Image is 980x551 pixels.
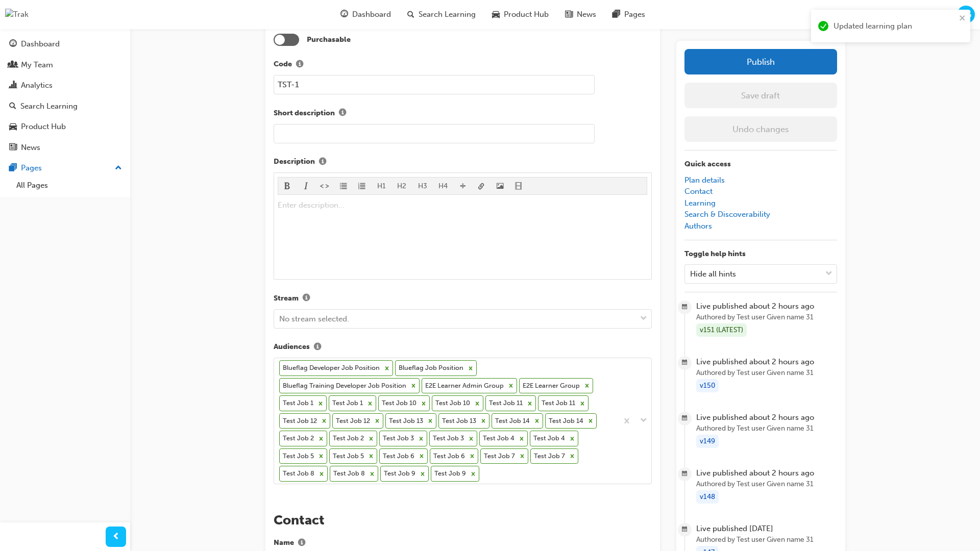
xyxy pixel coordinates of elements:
span: down-icon [825,267,832,281]
button: Short description [335,107,350,120]
button: Name [294,537,309,550]
div: Test Job 12 [280,414,318,429]
a: search-iconSearch Learning [399,4,484,25]
button: format_italic-icon [297,178,316,194]
div: Dashboard [21,38,60,50]
label: Short description [274,107,652,120]
div: v149 [696,435,719,448]
button: Pages [4,159,126,178]
div: Product Hub [21,121,66,133]
button: format_monospace-icon [315,178,334,194]
button: link-icon [472,178,491,194]
button: Audiences [310,341,325,354]
div: Test Job 3 [430,431,465,446]
span: Search Learning [419,9,476,20]
span: link-icon [478,183,485,191]
div: Test Job 6 [380,449,416,464]
label: Stream [274,292,652,305]
label: Name [274,537,652,550]
a: Contact [684,187,713,196]
div: No stream selected. [279,313,349,325]
span: calendar-icon [682,301,688,314]
div: My Team [21,59,53,71]
button: Undo changes [684,116,837,142]
div: Test Job 4 [530,431,567,446]
span: up-icon [115,162,122,175]
a: guage-iconDashboard [332,4,399,25]
span: format_italic-icon [303,183,310,191]
button: format_ol-icon [353,178,372,194]
div: Test Job 4 [480,431,516,446]
a: News [4,138,126,157]
a: Plan details [684,176,725,185]
span: Pages [624,9,645,20]
span: Live published about 2 hours ago [696,412,837,423]
button: Save draft [684,83,837,108]
span: info-icon [319,158,326,167]
span: format_bold-icon [284,183,291,191]
a: Search & Discoverability [684,210,770,219]
span: Authored by Test user Given name 31 [696,367,837,379]
span: info-icon [314,343,321,352]
div: v148 [696,490,719,504]
span: format_ul-icon [340,183,347,191]
button: Description [315,156,330,169]
span: people-icon [9,61,17,70]
div: Test Job 7 [481,449,517,464]
label: Purchasable [307,34,351,46]
div: Test Job 10 [432,396,472,411]
button: H1 [372,178,392,194]
button: format_bold-icon [278,178,297,194]
div: Updated learning plan [834,20,956,32]
span: info-icon [303,294,310,303]
span: pages-icon [612,8,620,21]
span: prev-icon [112,531,120,543]
span: Dashboard [352,9,391,20]
a: Product Hub [4,117,126,136]
span: news-icon [9,143,17,153]
button: video-icon [509,178,528,194]
a: Authors [684,221,712,231]
img: Trak [5,9,29,20]
span: pages-icon [9,164,17,173]
a: pages-iconPages [604,4,653,25]
button: close [959,14,966,26]
span: search-icon [9,102,16,111]
div: Test Job 12 [333,414,372,429]
div: Test Job 1 [280,396,315,411]
span: news-icon [565,8,573,21]
span: video-icon [515,183,522,191]
span: guage-icon [340,8,348,21]
button: format_ul-icon [334,178,353,194]
div: Test Job 2 [280,431,315,446]
div: Test Job 8 [280,466,316,481]
a: All Pages [12,178,126,193]
div: v151 (LATEST) [696,323,747,337]
button: Stream [299,292,314,305]
p: Toggle help hints [684,248,837,260]
span: Live published about 2 hours ago [696,300,837,312]
div: Test Job 9 [431,466,468,481]
span: down-icon [640,312,647,325]
div: Test Job 6 [430,449,467,464]
div: Test Job 5 [330,449,365,464]
div: Test Job 3 [380,431,415,446]
span: image-icon [497,183,504,191]
a: Learning [684,198,716,208]
div: Blueflag Training Developer Job Position [280,379,408,393]
div: Test Job 14 [546,414,585,429]
div: E2E Learner Group [520,379,581,393]
span: Product Hub [504,9,549,20]
span: Authored by Test user Given name 31 [696,534,837,546]
h2: Contact [274,512,652,529]
button: TG [957,6,975,23]
span: chart-icon [9,81,17,90]
span: info-icon [339,109,346,118]
span: News [577,9,596,20]
span: search-icon [407,8,414,21]
div: Search Learning [20,101,78,112]
button: H4 [433,178,454,194]
span: down-icon [640,414,647,428]
a: My Team [4,56,126,74]
button: DashboardMy TeamAnalyticsSearch LearningProduct HubNews [4,33,126,159]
